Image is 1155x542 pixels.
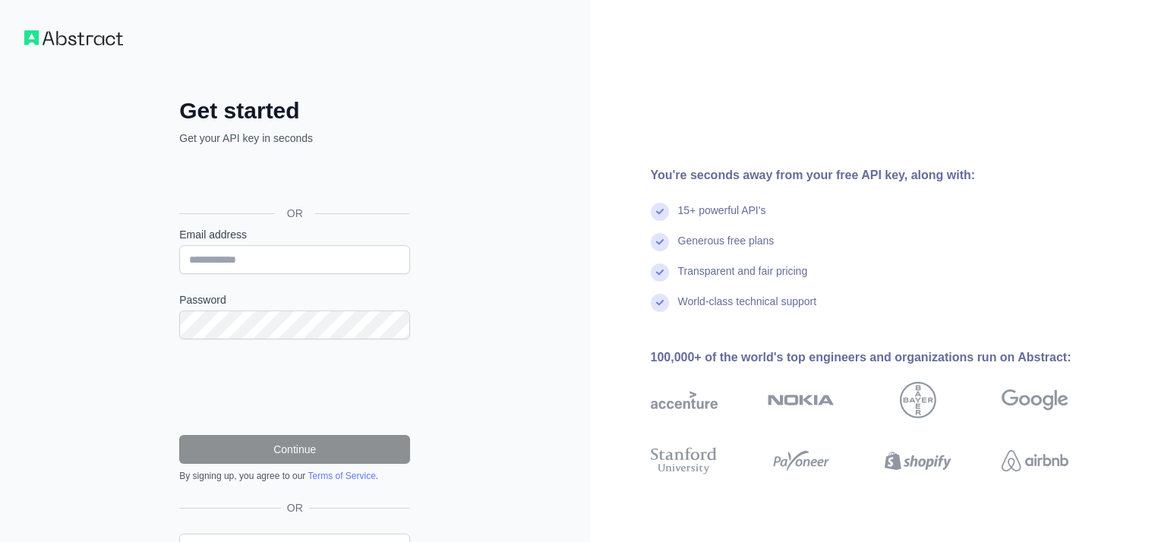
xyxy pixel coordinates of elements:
[678,294,817,324] div: World-class technical support
[1002,444,1068,477] img: airbnb
[768,382,835,418] img: nokia
[651,166,1117,184] div: You're seconds away from your free API key, along with:
[678,263,808,294] div: Transparent and fair pricing
[179,358,410,417] iframe: reCAPTCHA
[678,203,766,233] div: 15+ powerful API's
[179,97,410,124] h2: Get started
[768,444,835,477] img: payoneer
[678,233,775,263] div: Generous free plans
[651,382,718,418] img: accenture
[651,263,669,282] img: check mark
[179,435,410,464] button: Continue
[1002,382,1068,418] img: google
[900,382,936,418] img: bayer
[179,227,410,242] label: Email address
[651,348,1117,367] div: 100,000+ of the world's top engineers and organizations run on Abstract:
[651,233,669,251] img: check mark
[179,292,410,307] label: Password
[308,471,375,481] a: Terms of Service
[651,203,669,221] img: check mark
[179,470,410,482] div: By signing up, you agree to our .
[651,294,669,312] img: check mark
[651,444,718,477] img: stanford university
[172,162,415,196] iframe: Sign in with Google Button
[885,444,951,477] img: shopify
[281,500,309,515] span: OR
[24,30,123,46] img: Workflow
[179,131,410,146] p: Get your API key in seconds
[275,206,315,221] span: OR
